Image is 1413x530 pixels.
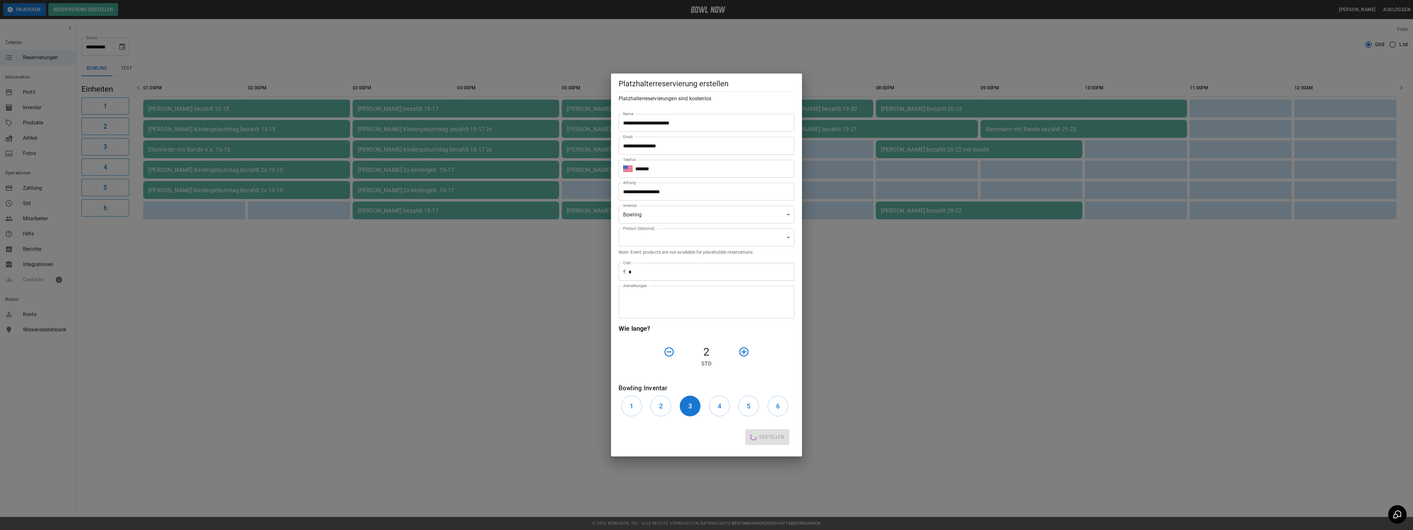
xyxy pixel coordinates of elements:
[718,401,721,411] h6: 4
[623,180,636,185] label: Anfang
[747,401,750,411] h6: 5
[688,401,692,411] h6: 3
[619,79,794,89] h5: Platzhalterreservierung erstellen
[776,401,780,411] h6: 6
[619,249,794,255] p: Note: Event products are not available for placeholder reservations
[709,396,730,416] button: 4
[677,345,736,359] h4: 2
[768,396,788,416] button: 6
[680,396,700,416] button: 3
[623,157,636,162] label: Telefon
[630,401,633,411] h6: 1
[650,396,671,416] button: 2
[619,229,794,246] div: ​
[619,360,794,368] p: Std
[619,323,794,334] h6: Wie lange?
[621,396,642,416] button: 1
[738,396,759,416] button: 5
[619,383,794,393] h6: Bowling Inventar
[619,183,790,201] input: Choose date, selected date is Sep 27, 2025
[623,164,633,173] button: Select country
[623,268,626,276] p: €
[619,94,794,103] h6: Platzhalterreservierungen sind kostenlos
[659,401,663,411] h6: 2
[619,206,794,223] div: Bowling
